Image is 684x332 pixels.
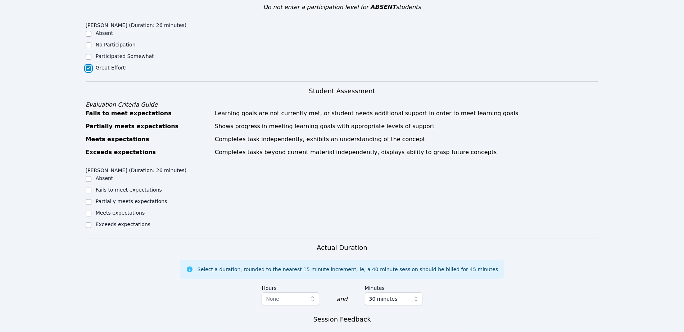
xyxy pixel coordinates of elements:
[215,135,598,144] div: Completes task independently, exhibits an understanding of the concept
[86,135,210,144] div: Meets expectations
[365,292,422,305] button: 30 minutes
[215,148,598,157] div: Completes tasks beyond current material independently, displays ability to grasp future concepts
[86,122,210,131] div: Partially meets expectations
[313,314,371,324] h3: Session Feedback
[86,109,210,118] div: Fails to meet expectations
[86,148,210,157] div: Exceeds expectations
[370,4,396,10] span: ABSENT
[215,109,598,118] div: Learning goals are not currently met, or student needs additional support in order to meet learni...
[96,175,113,181] label: Absent
[198,266,498,273] div: Select a duration, rounded to the nearest 15 minute increment; ie, a 40 minute session should be ...
[96,198,167,204] label: Partially meets expectations
[86,3,599,12] div: Do not enter a participation level for students
[365,282,422,292] label: Minutes
[96,65,127,71] label: Great Effort!
[262,292,319,305] button: None
[86,100,599,109] div: Evaluation Criteria Guide
[86,19,187,30] legend: [PERSON_NAME] (Duration: 26 minutes)
[96,53,154,59] label: Participated Somewhat
[96,187,162,193] label: Fails to meet expectations
[96,42,136,48] label: No Participation
[96,210,145,216] label: Meets expectations
[86,86,599,96] h3: Student Assessment
[96,30,113,36] label: Absent
[317,243,367,253] h3: Actual Duration
[215,122,598,131] div: Shows progress in meeting learning goals with appropriate levels of support
[369,295,398,303] span: 30 minutes
[336,295,347,304] div: and
[96,221,150,227] label: Exceeds expectations
[266,296,279,302] span: None
[86,164,187,175] legend: [PERSON_NAME] (Duration: 26 minutes)
[262,282,319,292] label: Hours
